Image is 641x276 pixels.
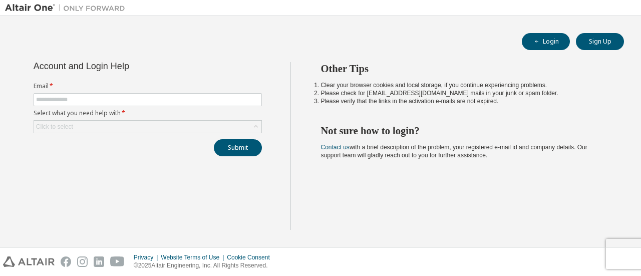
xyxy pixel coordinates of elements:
[110,256,125,267] img: youtube.svg
[214,139,262,156] button: Submit
[161,253,227,261] div: Website Terms of Use
[34,82,262,90] label: Email
[134,253,161,261] div: Privacy
[34,62,216,70] div: Account and Login Help
[321,124,606,137] h2: Not sure how to login?
[134,261,276,270] p: © 2025 Altair Engineering, Inc. All Rights Reserved.
[321,144,350,151] a: Contact us
[321,81,606,89] li: Clear your browser cookies and local storage, if you continue experiencing problems.
[61,256,71,267] img: facebook.svg
[321,89,606,97] li: Please check for [EMAIL_ADDRESS][DOMAIN_NAME] mails in your junk or spam folder.
[77,256,88,267] img: instagram.svg
[321,144,587,159] span: with a brief description of the problem, your registered e-mail id and company details. Our suppo...
[321,97,606,105] li: Please verify that the links in the activation e-mails are not expired.
[576,33,624,50] button: Sign Up
[34,121,261,133] div: Click to select
[5,3,130,13] img: Altair One
[34,109,262,117] label: Select what you need help with
[3,256,55,267] img: altair_logo.svg
[36,123,73,131] div: Click to select
[321,62,606,75] h2: Other Tips
[227,253,275,261] div: Cookie Consent
[94,256,104,267] img: linkedin.svg
[522,33,570,50] button: Login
